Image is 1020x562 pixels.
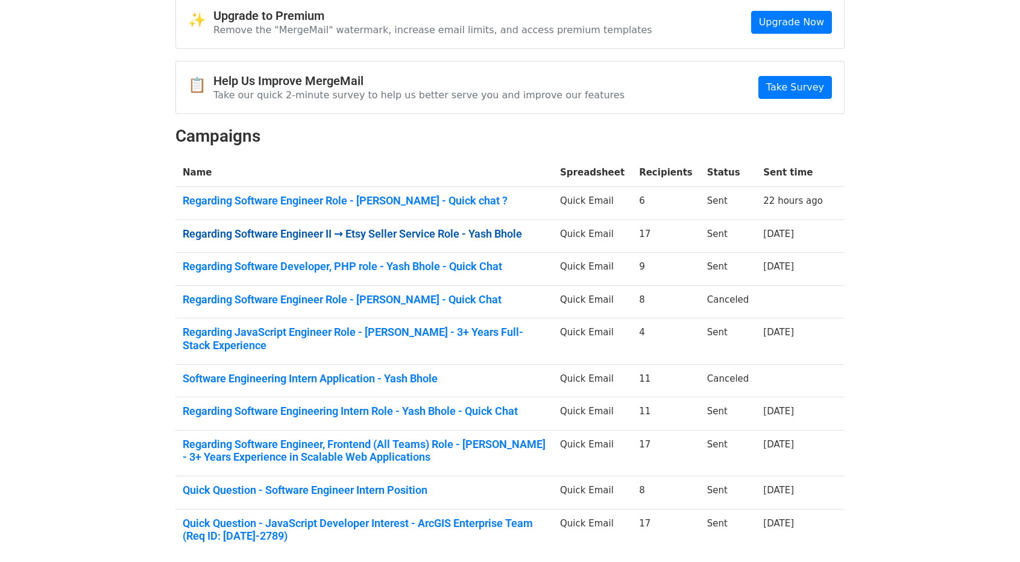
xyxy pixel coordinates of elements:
[632,318,700,364] td: 4
[183,438,546,464] a: Regarding Software Engineer, Frontend (All Teams) Role - [PERSON_NAME] - 3+ Years Experience in S...
[553,187,632,220] td: Quick Email
[183,517,546,543] a: Quick Question - JavaScript Developer Interest - ArcGIS Enterprise Team (Req ID: [DATE]-2789)
[183,293,546,306] a: Regarding Software Engineer Role - [PERSON_NAME] - Quick Chat
[175,159,553,187] th: Name
[700,430,757,476] td: Sent
[632,397,700,431] td: 11
[700,318,757,364] td: Sent
[213,89,625,101] p: Take our quick 2-minute survey to help us better serve you and improve our features
[188,77,213,94] span: 📋
[553,318,632,364] td: Quick Email
[632,509,700,555] td: 17
[700,187,757,220] td: Sent
[183,227,546,241] a: Regarding Software Engineer II → Etsy Seller Service Role - Yash Bhole
[700,253,757,286] td: Sent
[183,484,546,497] a: Quick Question - Software Engineer Intern Position
[553,509,632,555] td: Quick Email
[763,261,794,272] a: [DATE]
[632,285,700,318] td: 8
[632,253,700,286] td: 9
[213,8,652,23] h4: Upgrade to Premium
[632,219,700,253] td: 17
[763,195,823,206] a: 22 hours ago
[700,364,757,397] td: Canceled
[553,219,632,253] td: Quick Email
[700,509,757,555] td: Sent
[700,219,757,253] td: Sent
[213,24,652,36] p: Remove the "MergeMail" watermark, increase email limits, and access premium templates
[632,476,700,510] td: 8
[183,372,546,385] a: Software Engineering Intern Application - Yash Bhole
[553,476,632,510] td: Quick Email
[183,260,546,273] a: Regarding Software Developer, PHP role - Yash Bhole - Quick Chat
[188,11,213,29] span: ✨
[700,285,757,318] td: Canceled
[756,159,830,187] th: Sent time
[553,253,632,286] td: Quick Email
[632,430,700,476] td: 17
[763,406,794,417] a: [DATE]
[553,397,632,431] td: Quick Email
[175,126,845,147] h2: Campaigns
[763,229,794,239] a: [DATE]
[763,327,794,338] a: [DATE]
[553,430,632,476] td: Quick Email
[632,159,700,187] th: Recipients
[632,187,700,220] td: 6
[751,11,832,34] a: Upgrade Now
[553,364,632,397] td: Quick Email
[183,405,546,418] a: Regarding Software Engineering Intern Role - Yash Bhole - Quick Chat
[183,326,546,352] a: Regarding JavaScript Engineer Role - [PERSON_NAME] - 3+ Years Full-Stack Experience
[183,194,546,207] a: Regarding Software Engineer Role - [PERSON_NAME] - Quick chat ?
[763,485,794,496] a: [DATE]
[763,439,794,450] a: [DATE]
[960,504,1020,562] iframe: Chat Widget
[700,159,757,187] th: Status
[763,518,794,529] a: [DATE]
[700,476,757,510] td: Sent
[758,76,832,99] a: Take Survey
[700,397,757,431] td: Sent
[632,364,700,397] td: 11
[553,285,632,318] td: Quick Email
[553,159,632,187] th: Spreadsheet
[213,74,625,88] h4: Help Us Improve MergeMail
